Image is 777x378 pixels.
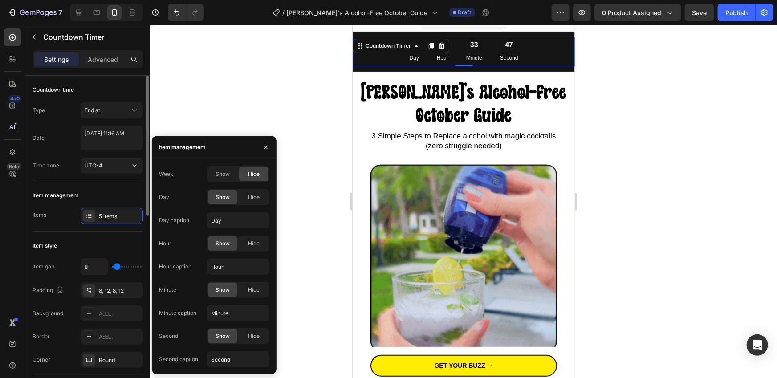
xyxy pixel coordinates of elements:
[8,95,21,102] div: 450
[168,4,204,21] div: Undo/Redo
[747,334,768,356] div: Open Intercom Messenger
[159,193,169,201] div: Day
[159,170,173,178] div: Week
[353,25,575,378] iframe: Design area
[594,4,681,21] button: 0 product assigned
[725,8,748,17] div: Publish
[99,212,141,220] div: 5 items
[88,55,118,64] p: Advanced
[81,102,143,118] button: End at
[33,162,59,170] div: Time zone
[85,107,100,114] span: End at
[99,310,141,318] div: Add...
[718,4,755,21] button: Publish
[248,286,260,294] span: Hide
[33,263,54,271] div: Item gap
[248,332,260,340] span: Hide
[159,263,191,271] div: Hour caption
[33,309,63,317] div: Background
[159,332,178,340] div: Second
[81,158,143,174] button: UTC-4
[159,309,196,317] div: Minute caption
[159,355,198,363] div: Second caption
[33,242,57,250] div: Item style
[58,7,62,18] p: 7
[43,32,139,42] p: Countdown Timer
[159,216,189,224] div: Day caption
[159,286,176,294] div: Minute
[248,240,260,248] span: Hide
[81,259,108,275] input: Auto
[4,4,66,21] button: 7
[33,333,50,341] div: Border
[85,162,102,169] span: UTC-4
[283,8,285,17] span: /
[602,8,661,17] span: 0 product assigned
[99,287,141,295] div: 8, 12, 8, 12
[159,240,171,248] div: Hour
[159,143,205,151] div: Item management
[7,163,21,170] div: Beta
[33,211,46,219] div: Items
[33,356,50,364] div: Corner
[44,55,69,64] p: Settings
[685,4,714,21] button: Save
[216,332,230,340] span: Show
[33,191,78,199] div: Item management
[33,106,45,114] div: Type
[216,170,230,178] span: Show
[216,193,230,201] span: Show
[33,86,74,94] div: Countdown time
[99,333,141,341] div: Add...
[692,9,707,16] span: Save
[99,356,141,364] div: Round
[33,285,65,297] div: Padding
[458,8,472,16] span: Draft
[287,8,428,17] span: [PERSON_NAME]'s Alcohol-Free October Guide
[216,286,230,294] span: Show
[216,240,230,248] span: Show
[248,170,260,178] span: Hide
[248,193,260,201] span: Hide
[33,134,45,142] div: Date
